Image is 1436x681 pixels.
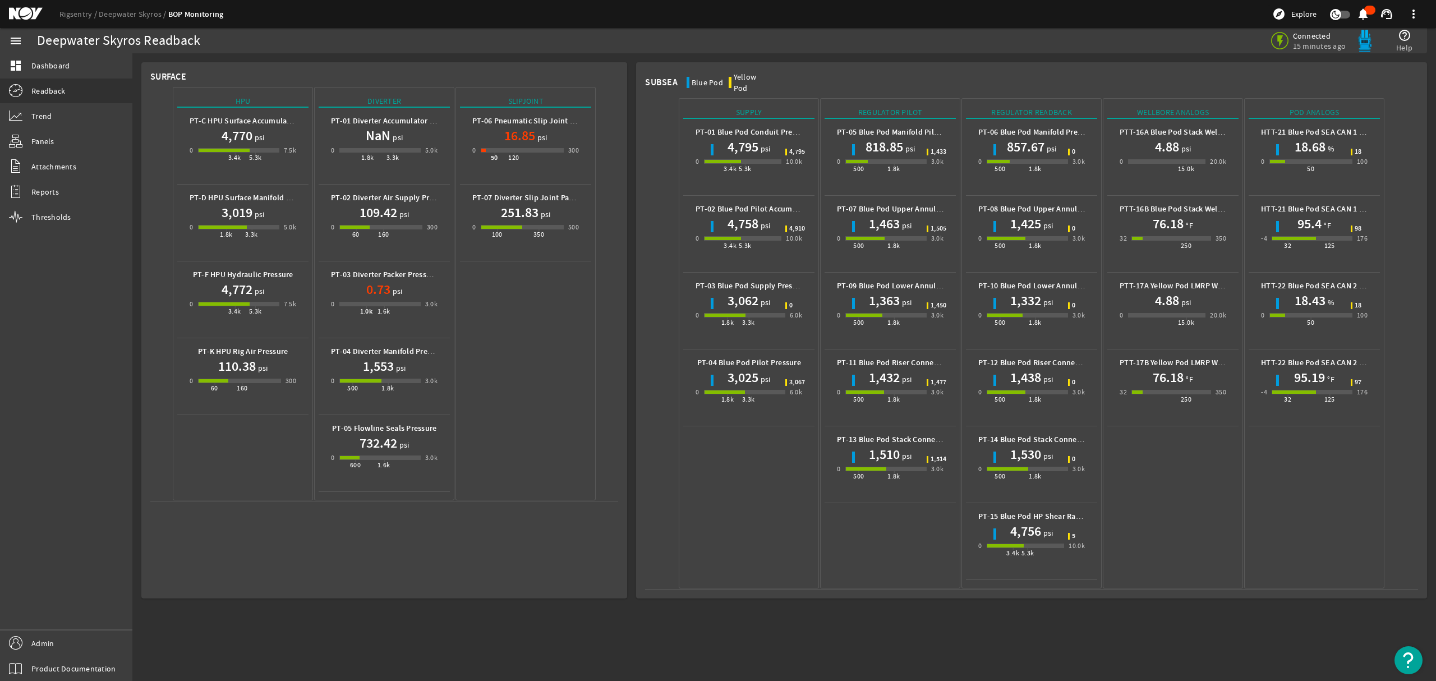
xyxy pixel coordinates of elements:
div: 1.8k [1029,317,1042,328]
h1: 18.68 [1295,138,1325,156]
div: 7.5k [284,298,297,310]
div: 32 [1120,386,1127,398]
div: Regulator Pilot [825,107,956,119]
span: Panels [31,136,54,147]
div: 0 [1120,310,1123,321]
div: 3.0k [1073,310,1085,321]
div: 1.8k [887,394,900,405]
div: 3.4k [724,163,737,174]
h1: 1,463 [869,215,900,233]
span: psi [1041,374,1053,385]
span: psi [758,297,771,308]
div: 0 [696,156,699,167]
div: 500 [995,317,1005,328]
b: PT-05 Blue Pod Manifold Pilot Pressure [837,127,974,137]
div: 32 [1284,240,1291,251]
div: 3.0k [425,375,438,386]
h1: 1,553 [363,357,394,375]
span: 18 [1355,302,1362,309]
div: 100 [1357,310,1368,321]
span: psi [1179,143,1191,154]
div: Pod Analogs [1249,107,1380,119]
div: 15.0k [1178,317,1194,328]
a: BOP Monitoring [168,9,224,20]
button: Open Resource Center [1394,646,1423,674]
h1: 4,756 [1010,522,1041,540]
div: Surface [150,71,186,82]
div: 300 [568,145,579,156]
div: 10.0k [786,156,802,167]
b: PT-04 Diverter Manifold Pressure [331,346,446,357]
div: 5.3k [249,306,262,317]
div: 5.0k [425,145,438,156]
b: PT-12 Blue Pod Riser Connector Pressure [978,357,1121,368]
h1: 4,795 [728,138,758,156]
div: Deepwater Skyros Readback [37,35,200,47]
b: PT-04 Blue Pod Pilot Pressure [697,357,801,368]
mat-icon: support_agent [1380,7,1393,21]
h1: 1,332 [1010,292,1041,310]
div: 0 [696,233,699,244]
span: psi [252,209,265,220]
span: % [1325,143,1334,154]
div: 0 [1261,156,1264,167]
h1: 1,363 [869,292,900,310]
div: 1.8k [1029,394,1042,405]
div: 160 [237,383,247,394]
span: psi [252,132,265,143]
h1: 1,530 [1010,445,1041,463]
div: 20.0k [1210,310,1226,321]
h1: 1,425 [1010,215,1041,233]
span: psi [252,286,265,297]
div: 250 [1181,394,1191,405]
div: 3.0k [1073,463,1085,475]
div: 0 [331,375,334,386]
div: 20.0k [1210,156,1226,167]
div: 0 [1120,156,1123,167]
span: psi [758,143,771,154]
span: Attachments [31,161,76,172]
b: PTT-16A Blue Pod Stack Wellbore Pressure [1120,127,1268,137]
span: psi [538,209,551,220]
div: 5.3k [249,152,262,163]
div: 500 [995,471,1005,482]
div: 1.8k [361,152,374,163]
h1: 3,062 [728,292,758,310]
div: 3.4k [228,152,241,163]
div: 3.4k [1006,547,1019,559]
div: 1.8k [887,240,900,251]
span: Product Documentation [31,663,116,674]
div: Diverter [319,95,450,108]
span: 98 [1355,226,1362,232]
b: PT-03 Diverter Packer Pressure [331,269,438,280]
span: psi [1041,527,1053,539]
div: Yellow Pod [734,71,771,94]
span: psi [1041,297,1053,308]
span: °F [1184,220,1193,231]
span: psi [535,132,547,143]
b: PT-08 Blue Pod Upper Annular Pressure [978,204,1116,214]
span: Dashboard [31,60,70,71]
div: 1.8k [1029,163,1042,174]
h1: 857.67 [1007,138,1044,156]
span: psi [1044,143,1057,154]
div: 0 [978,463,982,475]
div: 3.3k [742,394,755,405]
div: 50 [1307,317,1314,328]
span: 5 [1072,533,1075,540]
b: HTT-22 Blue Pod SEA CAN 2 Humidity [1261,280,1392,291]
div: 160 [378,229,389,240]
div: Wellbore Analogs [1107,107,1239,119]
span: psi [256,362,268,374]
div: 3.0k [1073,233,1085,244]
b: PT-F HPU Hydraulic Pressure [193,269,293,280]
span: 1,505 [931,226,946,232]
h1: 818.85 [866,138,903,156]
div: 1.8k [1029,471,1042,482]
span: psi [390,286,403,297]
h1: 3,025 [728,369,758,386]
span: Trend [31,111,52,122]
div: 0 [978,386,982,398]
div: 3.3k [742,317,755,328]
h1: 4,772 [222,280,252,298]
